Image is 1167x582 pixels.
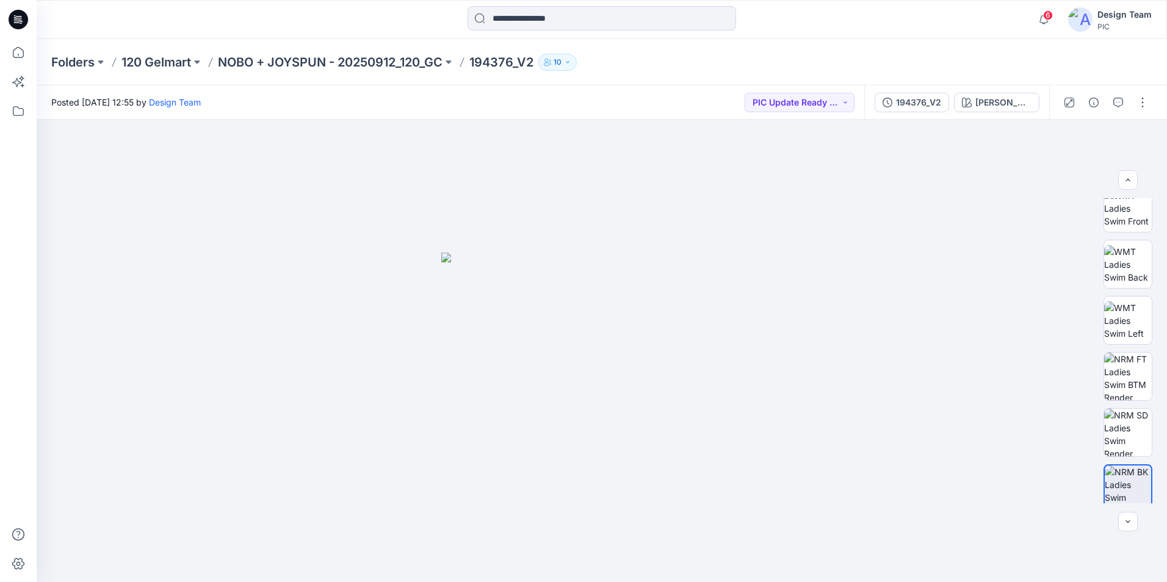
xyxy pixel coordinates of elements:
[1104,353,1152,400] img: NRM FT Ladies Swim BTM Render
[896,96,941,109] div: 194376_V2
[51,54,95,71] a: Folders
[875,93,949,112] button: 194376_V2
[1104,245,1152,284] img: WMT Ladies Swim Back
[538,54,577,71] button: 10
[554,56,562,69] p: 10
[1084,93,1104,112] button: Details
[51,96,201,109] span: Posted [DATE] 12:55 by
[1097,7,1152,22] div: Design Team
[1104,409,1152,456] img: NRM SD Ladies Swim Render
[121,54,191,71] a: 120 Gelmart
[441,253,762,582] img: eyJhbGciOiJIUzI1NiIsImtpZCI6IjAiLCJzbHQiOiJzZXMiLCJ0eXAiOiJKV1QifQ.eyJkYXRhIjp7InR5cGUiOiJzdG9yYW...
[1105,465,1151,512] img: NRM BK Ladies Swim Ghost Render
[1068,7,1093,32] img: avatar
[1104,301,1152,340] img: WMT Ladies Swim Left
[149,97,201,107] a: Design Team
[469,54,533,71] p: 194376_V2
[954,93,1039,112] button: [PERSON_NAME]
[1043,10,1053,20] span: 6
[1104,189,1152,228] img: WMT Ladies Swim Front
[1097,22,1152,31] div: PIC
[975,96,1032,109] div: [PERSON_NAME]
[218,54,443,71] a: NOBO + JOYSPUN - 20250912_120_GC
